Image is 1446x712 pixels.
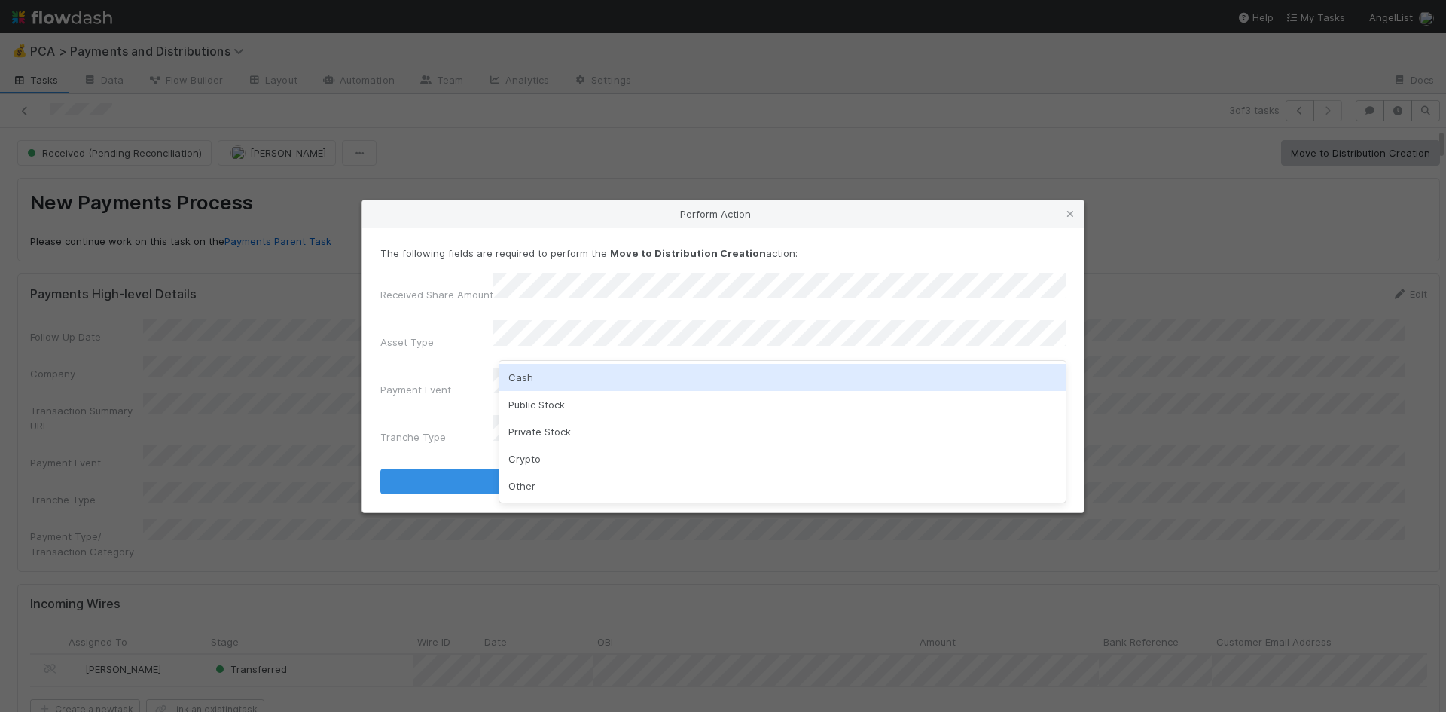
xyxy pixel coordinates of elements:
[499,445,1066,472] div: Crypto
[362,200,1084,228] div: Perform Action
[499,364,1066,391] div: Cash
[380,246,1066,261] p: The following fields are required to perform the action:
[499,472,1066,500] div: Other
[380,382,451,397] label: Payment Event
[380,335,434,350] label: Asset Type
[499,391,1066,418] div: Public Stock
[380,469,1066,494] button: Move to Distribution Creation
[380,429,446,445] label: Tranche Type
[610,247,766,259] strong: Move to Distribution Creation
[499,418,1066,445] div: Private Stock
[380,287,493,302] label: Received Share Amount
